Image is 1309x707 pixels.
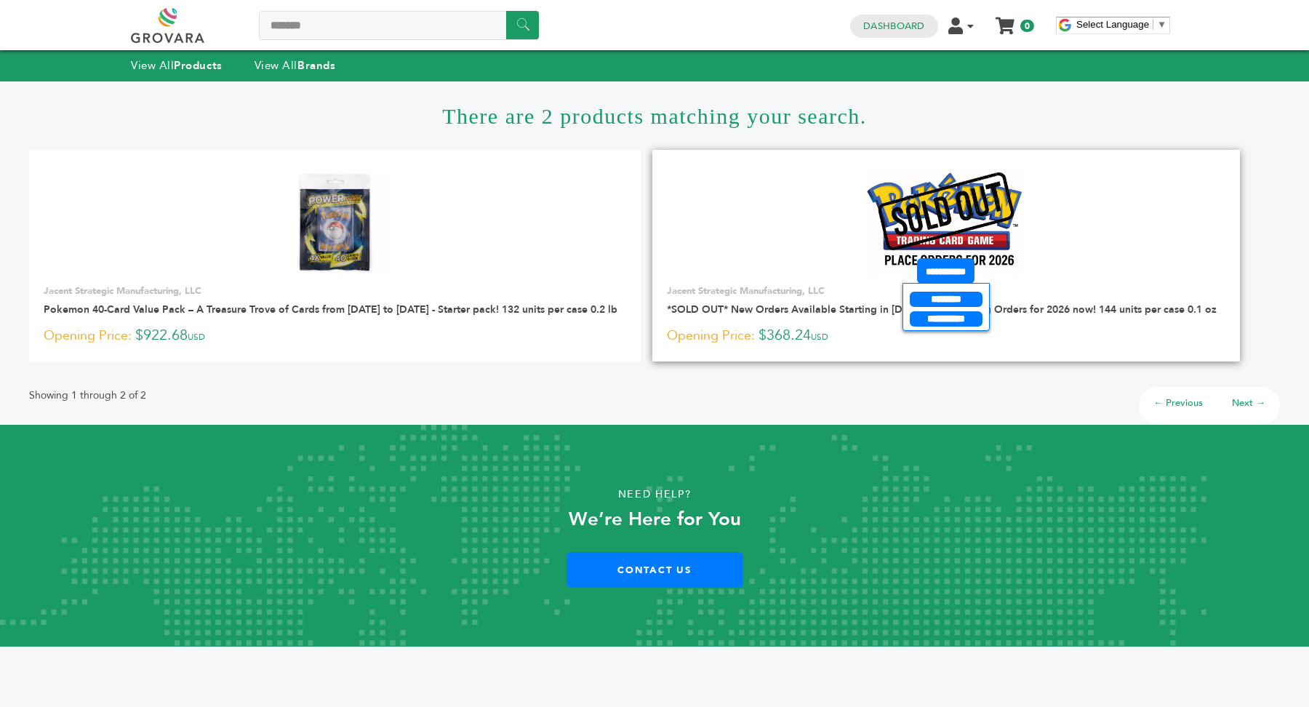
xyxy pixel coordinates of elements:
[867,169,1025,275] img: *SOLD OUT* New Orders Available Starting in 2026. Start Placing Orders for 2026 now! 144 units pe...
[29,81,1280,150] h1: There are 2 products matching your search.
[131,58,223,73] a: View AllProducts
[29,387,146,404] p: Showing 1 through 2 of 2
[1232,396,1265,410] a: Next →
[667,303,1217,316] a: *SOLD OUT* New Orders Available Starting in [DATE]. Start Placing Orders for 2026 now! 144 units ...
[255,58,336,73] a: View AllBrands
[1157,19,1166,30] span: ▼
[667,326,755,345] span: Opening Price:
[569,506,741,532] strong: We’re Here for You
[44,325,626,347] p: $922.68
[667,284,1225,297] p: Jacent Strategic Manufacturing, LLC
[188,331,205,343] span: USD
[297,58,335,73] strong: Brands
[44,326,132,345] span: Opening Price:
[259,11,539,40] input: Search a product or brand...
[282,169,388,275] img: Pokemon 40-Card Value Pack – A Treasure Trove of Cards from 1996 to 2024 - Starter pack! 132 unit...
[997,13,1014,28] a: My Cart
[174,58,222,73] strong: Products
[1076,19,1166,30] a: Select Language​
[1020,20,1034,32] span: 0
[811,331,828,343] span: USD
[44,303,617,316] a: Pokemon 40-Card Value Pack – A Treasure Trove of Cards from [DATE] to [DATE] - Starter pack! 132 ...
[667,325,1225,347] p: $368.24
[1076,19,1149,30] span: Select Language
[65,484,1244,506] p: Need Help?
[567,552,743,588] a: Contact Us
[44,284,626,297] p: Jacent Strategic Manufacturing, LLC
[863,20,924,33] a: Dashboard
[1153,396,1203,410] a: ← Previous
